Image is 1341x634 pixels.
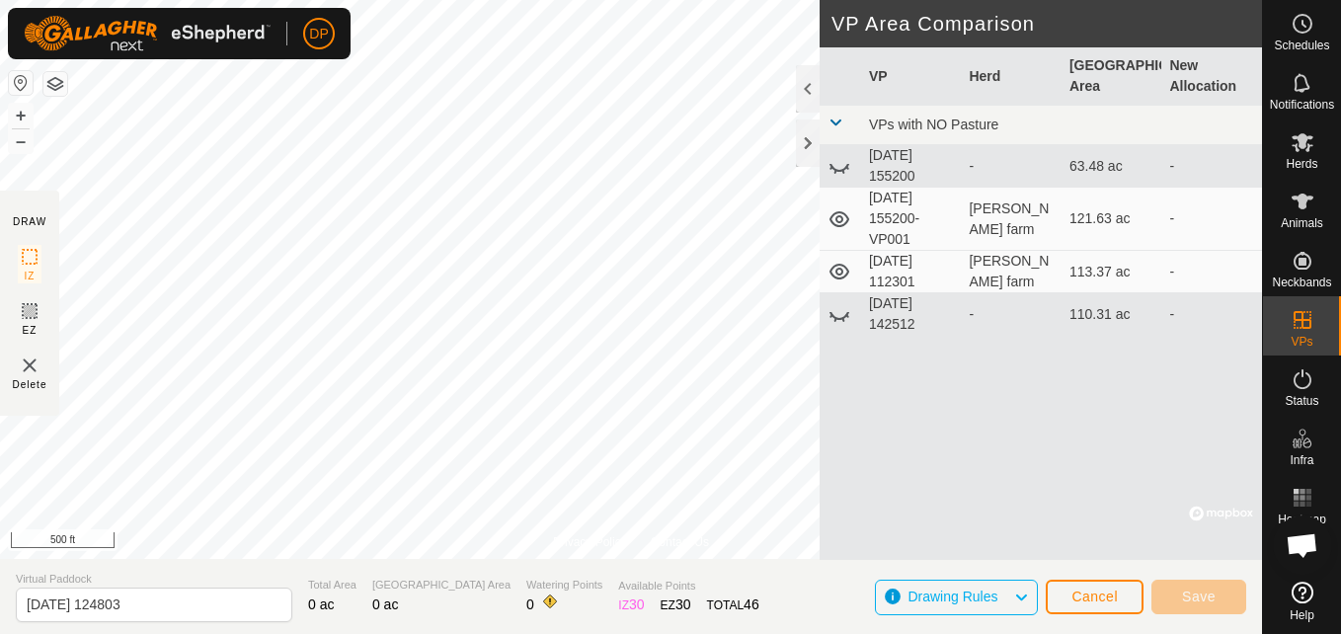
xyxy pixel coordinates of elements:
[969,156,1054,177] div: -
[1161,251,1262,293] td: -
[1161,47,1262,106] th: New Allocation
[1161,145,1262,188] td: -
[43,72,67,96] button: Map Layers
[1062,47,1162,106] th: [GEOGRAPHIC_DATA] Area
[744,596,759,612] span: 46
[13,377,47,392] span: Delete
[1291,336,1312,348] span: VPs
[1290,454,1313,466] span: Infra
[24,16,271,51] img: Gallagher Logo
[526,596,534,612] span: 0
[372,596,398,612] span: 0 ac
[25,269,36,283] span: IZ
[9,104,33,127] button: +
[831,12,1262,36] h2: VP Area Comparison
[961,47,1062,106] th: Herd
[9,129,33,153] button: –
[707,594,759,615] div: TOTAL
[1151,580,1246,614] button: Save
[651,533,709,551] a: Contact Us
[9,71,33,95] button: Reset Map
[553,533,627,551] a: Privacy Policy
[861,145,962,188] td: [DATE] 155200
[13,214,46,229] div: DRAW
[1062,188,1162,251] td: 121.63 ac
[526,577,602,594] span: Watering Points
[1263,574,1341,629] a: Help
[1161,188,1262,251] td: -
[1182,589,1216,604] span: Save
[372,577,511,594] span: [GEOGRAPHIC_DATA] Area
[308,577,356,594] span: Total Area
[1046,580,1144,614] button: Cancel
[1286,158,1317,170] span: Herds
[1161,293,1262,336] td: -
[309,24,328,44] span: DP
[869,117,999,132] span: VPs with NO Pasture
[16,571,292,588] span: Virtual Paddock
[861,293,962,336] td: [DATE] 142512
[1278,514,1326,525] span: Heatmap
[18,354,41,377] img: VP
[861,188,962,251] td: [DATE] 155200-VP001
[1272,277,1331,288] span: Neckbands
[1281,217,1323,229] span: Animals
[969,304,1054,325] div: -
[618,578,758,594] span: Available Points
[618,594,644,615] div: IZ
[1062,251,1162,293] td: 113.37 ac
[1285,395,1318,407] span: Status
[1071,589,1118,604] span: Cancel
[969,251,1054,292] div: [PERSON_NAME] farm
[1273,515,1332,575] div: Open chat
[1270,99,1334,111] span: Notifications
[1290,609,1314,621] span: Help
[23,323,38,338] span: EZ
[861,251,962,293] td: [DATE] 112301
[969,198,1054,240] div: [PERSON_NAME] farm
[1062,293,1162,336] td: 110.31 ac
[861,47,962,106] th: VP
[308,596,334,612] span: 0 ac
[661,594,691,615] div: EZ
[907,589,997,604] span: Drawing Rules
[1062,145,1162,188] td: 63.48 ac
[629,596,645,612] span: 30
[1274,40,1329,51] span: Schedules
[675,596,691,612] span: 30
